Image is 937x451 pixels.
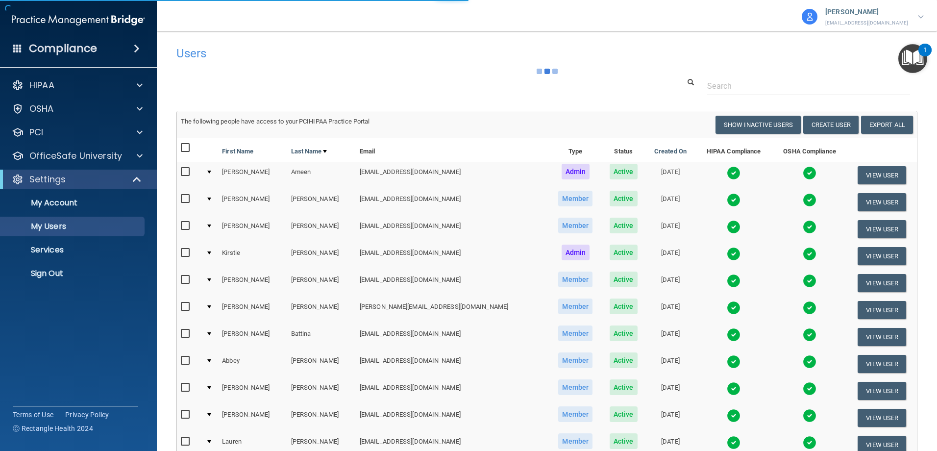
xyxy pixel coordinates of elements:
[558,272,592,287] span: Member
[6,269,140,278] p: Sign Out
[803,193,816,207] img: tick.e7d51cea.svg
[356,243,549,270] td: [EMAIL_ADDRESS][DOMAIN_NAME]
[356,162,549,189] td: [EMAIL_ADDRESS][DOMAIN_NAME]
[803,328,816,342] img: tick.e7d51cea.svg
[645,377,695,404] td: [DATE]
[727,436,740,450] img: tick.e7d51cea.svg
[610,245,638,260] span: Active
[803,436,816,450] img: tick.e7d51cea.svg
[218,404,287,431] td: [PERSON_NAME]
[558,379,592,395] span: Member
[12,10,145,30] img: PMB logo
[610,191,638,206] span: Active
[549,138,601,162] th: Type
[858,193,906,211] button: View User
[803,247,816,261] img: tick.e7d51cea.svg
[13,410,53,420] a: Terms of Use
[558,406,592,422] span: Member
[356,324,549,351] td: [EMAIL_ADDRESS][DOMAIN_NAME]
[558,352,592,368] span: Member
[861,116,913,134] a: Export All
[645,243,695,270] td: [DATE]
[803,274,816,288] img: tick.e7d51cea.svg
[825,6,908,19] p: [PERSON_NAME]
[218,243,287,270] td: Kirstie
[29,150,122,162] p: OfficeSafe University
[287,351,356,377] td: [PERSON_NAME]
[645,162,695,189] td: [DATE]
[287,404,356,431] td: [PERSON_NAME]
[803,166,816,180] img: tick.e7d51cea.svg
[727,382,740,396] img: tick.e7d51cea.svg
[645,189,695,216] td: [DATE]
[803,116,859,134] button: Create User
[858,247,906,265] button: View User
[858,301,906,319] button: View User
[645,404,695,431] td: [DATE]
[772,138,847,162] th: OSHA Compliance
[29,42,97,55] h4: Compliance
[558,218,592,233] span: Member
[12,79,143,91] a: HIPAA
[923,50,927,63] div: 1
[803,355,816,369] img: tick.e7d51cea.svg
[610,272,638,287] span: Active
[29,174,66,185] p: Settings
[218,377,287,404] td: [PERSON_NAME]
[802,9,817,25] img: avatar.17b06cb7.svg
[6,198,140,208] p: My Account
[29,126,43,138] p: PCI
[218,216,287,243] td: [PERSON_NAME]
[356,216,549,243] td: [EMAIL_ADDRESS][DOMAIN_NAME]
[727,409,740,423] img: tick.e7d51cea.svg
[727,220,740,234] img: tick.e7d51cea.svg
[287,189,356,216] td: [PERSON_NAME]
[6,245,140,255] p: Services
[356,297,549,324] td: [PERSON_NAME][EMAIL_ADDRESS][DOMAIN_NAME]
[727,193,740,207] img: tick.e7d51cea.svg
[610,433,638,449] span: Active
[287,216,356,243] td: [PERSON_NAME]
[825,19,908,27] p: [EMAIL_ADDRESS][DOMAIN_NAME]
[218,297,287,324] td: [PERSON_NAME]
[6,222,140,231] p: My Users
[645,270,695,297] td: [DATE]
[858,274,906,292] button: View User
[695,138,772,162] th: HIPAA Compliance
[218,189,287,216] td: [PERSON_NAME]
[610,406,638,422] span: Active
[176,47,603,60] h4: Users
[645,216,695,243] td: [DATE]
[356,404,549,431] td: [EMAIL_ADDRESS][DOMAIN_NAME]
[727,355,740,369] img: tick.e7d51cea.svg
[707,77,910,95] input: Search
[65,410,109,420] a: Privacy Policy
[356,270,549,297] td: [EMAIL_ADDRESS][DOMAIN_NAME]
[898,44,927,73] button: Open Resource Center, 1 new notification
[356,189,549,216] td: [EMAIL_ADDRESS][DOMAIN_NAME]
[601,138,645,162] th: Status
[13,424,93,433] span: Ⓒ Rectangle Health 2024
[218,324,287,351] td: [PERSON_NAME]
[562,245,590,260] span: Admin
[610,299,638,314] span: Active
[858,166,906,184] button: View User
[29,79,54,91] p: HIPAA
[218,351,287,377] td: Abbey
[181,118,370,125] span: The following people have access to your PCIHIPAA Practice Portal
[610,379,638,395] span: Active
[12,150,143,162] a: OfficeSafe University
[287,377,356,404] td: [PERSON_NAME]
[610,164,638,179] span: Active
[727,328,740,342] img: tick.e7d51cea.svg
[803,301,816,315] img: tick.e7d51cea.svg
[558,433,592,449] span: Member
[610,352,638,368] span: Active
[767,381,925,421] iframe: Drift Widget Chat Controller
[287,243,356,270] td: [PERSON_NAME]
[610,218,638,233] span: Active
[715,116,801,134] button: Show Inactive Users
[803,220,816,234] img: tick.e7d51cea.svg
[727,247,740,261] img: tick.e7d51cea.svg
[356,138,549,162] th: Email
